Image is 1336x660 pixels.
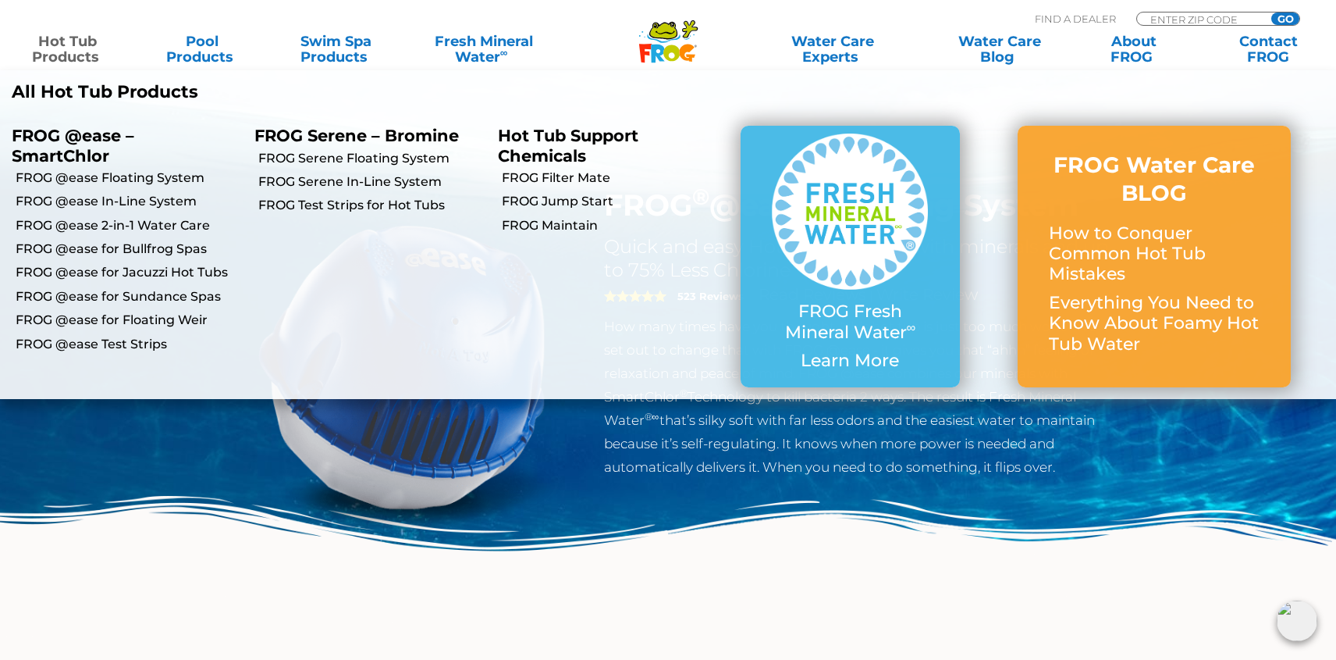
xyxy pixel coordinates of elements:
[1082,34,1186,65] a: AboutFROG
[1277,601,1317,641] img: openIcon
[12,126,231,165] p: FROG @ease – SmartChlor
[16,34,120,65] a: Hot TubProducts
[16,288,243,305] a: FROG @ease for Sundance Spas
[498,126,717,165] p: Hot Tub Support Chemicals
[418,34,549,65] a: Fresh MineralWater∞
[947,34,1052,65] a: Water CareBlog
[258,197,485,214] a: FROG Test Strips for Hot Tubs
[502,169,729,187] a: FROG Filter Mate
[1035,12,1116,26] p: Find A Dealer
[645,411,659,423] sup: ®∞
[1271,12,1299,25] input: GO
[502,193,729,210] a: FROG Jump Start
[16,169,243,187] a: FROG @ease Floating System
[150,34,254,65] a: PoolProducts
[907,319,916,335] sup: ∞
[258,173,485,191] a: FROG Serene In-Line System
[16,264,243,281] a: FROG @ease for Jacuzzi Hot Tubs
[1049,151,1260,362] a: FROG Water Care BLOG How to Conquer Common Hot Tub Mistakes Everything You Need to Know About Foa...
[772,134,929,379] a: FROG Fresh Mineral Water∞ Learn More
[284,34,389,65] a: Swim SpaProducts
[16,193,243,210] a: FROG @ease In-Line System
[1216,34,1320,65] a: ContactFROG
[500,46,508,59] sup: ∞
[502,217,729,234] a: FROG Maintain
[1049,151,1260,208] h3: FROG Water Care BLOG
[772,351,929,371] p: Learn More
[1049,223,1260,285] p: How to Conquer Common Hot Tub Mistakes
[1149,12,1254,26] input: Zip Code Form
[748,34,918,65] a: Water CareExperts
[16,336,243,353] a: FROG @ease Test Strips
[16,312,243,329] a: FROG @ease for Floating Weir
[16,241,243,258] a: FROG @ease for Bullfrog Spas
[1049,293,1260,355] p: Everything You Need to Know About Foamy Hot Tub Water
[254,126,474,145] p: FROG Serene – Bromine
[258,150,485,167] a: FROG Serene Floating System
[680,387,688,399] sup: ®
[772,301,929,343] p: FROG Fresh Mineral Water
[16,217,243,234] a: FROG @ease 2-in-1 Water Care
[12,82,656,102] a: All Hot Tub Products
